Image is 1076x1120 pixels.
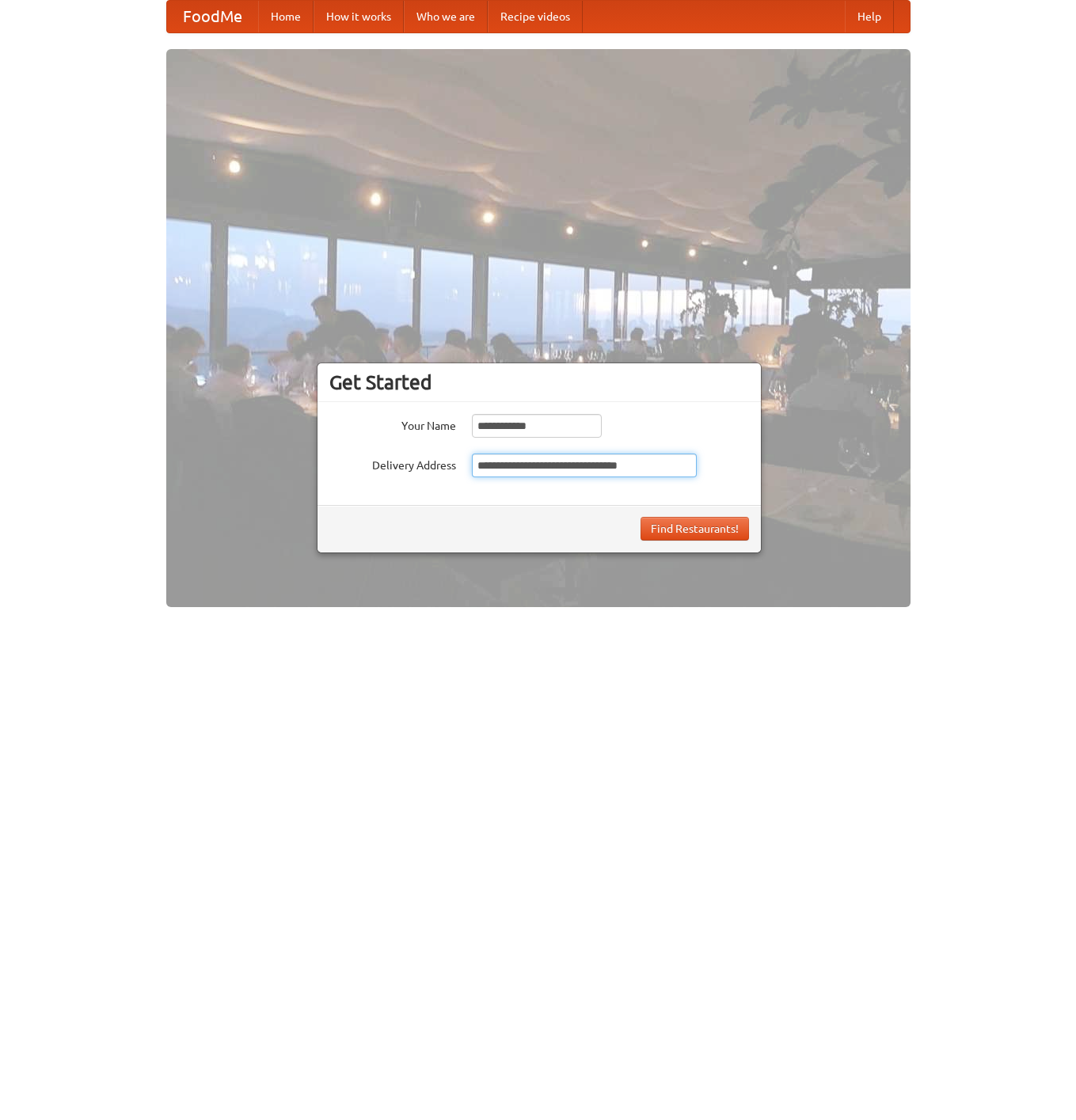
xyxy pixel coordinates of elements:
a: Help [845,1,894,32]
label: Delivery Address [329,454,456,473]
a: Recipe videos [488,1,583,32]
button: Find Restaurants! [641,517,749,541]
h3: Get Started [329,370,749,394]
a: Home [258,1,314,32]
a: Who we are [404,1,488,32]
a: FoodMe [167,1,258,32]
label: Your Name [329,414,456,434]
a: How it works [314,1,404,32]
